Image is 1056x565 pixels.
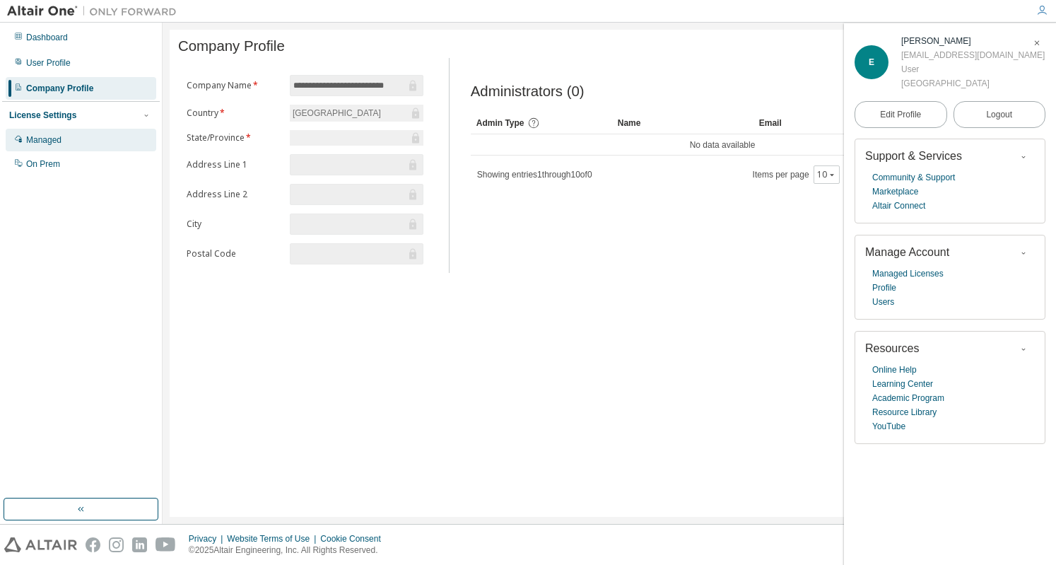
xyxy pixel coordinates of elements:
a: Learning Center [872,377,933,391]
img: youtube.svg [156,537,176,552]
div: Eric Matras [901,34,1045,48]
img: Altair One [7,4,184,18]
label: Postal Code [187,248,281,260]
div: On Prem [26,158,60,170]
a: Edit Profile [855,101,947,128]
div: Cookie Consent [320,533,389,544]
span: Support & Services [865,150,962,162]
button: Logout [954,101,1046,128]
span: Admin Type [476,118,524,128]
span: Resources [865,342,919,354]
p: © 2025 Altair Engineering, Inc. All Rights Reserved. [189,544,389,557]
a: YouTube [872,419,905,433]
span: Logout [986,107,1012,122]
span: Company Profile [178,38,285,54]
button: 10 [817,169,836,180]
span: Administrators (0) [471,83,585,100]
div: Website Terms of Use [227,533,320,544]
span: Showing entries 1 through 10 of 0 [477,170,592,180]
label: Address Line 2 [187,189,281,200]
a: Academic Program [872,391,944,405]
a: Users [872,295,894,309]
img: facebook.svg [86,537,100,552]
div: Dashboard [26,32,68,43]
span: Manage Account [865,246,949,258]
div: License Settings [9,110,76,121]
a: Altair Connect [872,199,925,213]
label: Country [187,107,281,119]
a: Profile [872,281,896,295]
div: [EMAIL_ADDRESS][DOMAIN_NAME] [901,48,1045,62]
a: Resource Library [872,405,937,419]
div: User [901,62,1045,76]
div: Name [618,112,748,134]
a: Managed Licenses [872,267,944,281]
div: Privacy [189,533,227,544]
div: [GEOGRAPHIC_DATA] [290,105,423,122]
div: Company Profile [26,83,93,94]
a: Online Help [872,363,917,377]
div: User Profile [26,57,71,69]
img: altair_logo.svg [4,537,77,552]
label: Address Line 1 [187,159,281,170]
div: [GEOGRAPHIC_DATA] [291,105,383,121]
div: Managed [26,134,61,146]
a: Community & Support [872,170,955,185]
label: State/Province [187,132,281,144]
label: Company Name [187,80,281,91]
img: linkedin.svg [132,537,147,552]
td: No data available [471,134,975,156]
span: Items per page [753,165,840,184]
a: Marketplace [872,185,918,199]
label: City [187,219,281,230]
div: [GEOGRAPHIC_DATA] [901,76,1045,91]
span: E [869,57,874,67]
span: Edit Profile [880,109,921,120]
img: instagram.svg [109,537,124,552]
div: Email [759,112,889,134]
